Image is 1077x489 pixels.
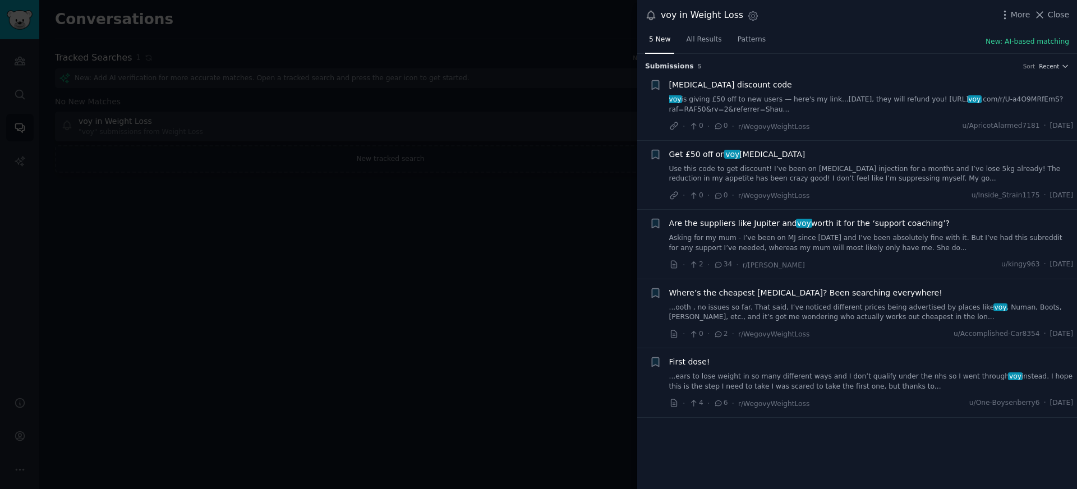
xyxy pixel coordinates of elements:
[714,329,728,339] span: 2
[738,35,766,45] span: Patterns
[689,260,703,270] span: 2
[689,121,703,131] span: 0
[1044,329,1046,339] span: ·
[714,191,728,201] span: 0
[683,259,685,271] span: ·
[661,8,743,22] div: voy in Weight Loss
[669,79,792,91] a: [MEDICAL_DATA] discount code
[1011,9,1030,21] span: More
[1050,121,1073,131] span: [DATE]
[732,190,734,201] span: ·
[689,191,703,201] span: 0
[969,398,1040,408] span: u/One-Boysenberry6
[689,398,703,408] span: 4
[669,372,1074,391] a: ...ears to lose weight in so many different ways and I don’t qualify under the nhs so I went thro...
[1050,191,1073,201] span: [DATE]
[669,303,1074,322] a: ...ooth , no issues so far. That said, I’ve noticed different prices being advertised by places l...
[669,149,806,160] span: Get £50 off on [MEDICAL_DATA]
[707,190,710,201] span: ·
[1034,9,1069,21] button: Close
[1048,9,1069,21] span: Close
[683,190,685,201] span: ·
[1044,260,1046,270] span: ·
[669,95,1074,114] a: voyis giving £50 off to new users — here's my link...[DATE], they will refund you! [URL]voy.com/r...
[698,63,702,70] span: 5
[683,121,685,132] span: ·
[738,330,809,338] span: r/WegovyWeightLoss
[999,9,1030,21] button: More
[669,218,950,229] span: Are the suppliers like Jupiter and worth it for the ‘support coaching’?
[707,259,710,271] span: ·
[707,398,710,409] span: ·
[1044,398,1046,408] span: ·
[649,35,670,45] span: 5 New
[669,233,1074,253] a: Asking for my mum - I’ve been on MJ since [DATE] and I’ve been absolutely fine with it. But I’ve ...
[724,150,740,159] span: voy
[683,328,685,340] span: ·
[1044,191,1046,201] span: ·
[963,121,1040,131] span: u/ApricotAlarmed7181
[1039,62,1069,70] button: Recent
[714,260,732,270] span: 34
[1044,121,1046,131] span: ·
[743,261,805,269] span: r/[PERSON_NAME]
[707,328,710,340] span: ·
[968,95,982,103] span: voy
[954,329,1040,339] span: u/Accomplished-Car8354
[714,121,728,131] span: 0
[1050,398,1073,408] span: [DATE]
[668,95,683,103] span: voy
[669,356,710,368] a: First dose!
[669,149,806,160] a: Get £50 off onvoy[MEDICAL_DATA]
[796,219,812,228] span: voy
[714,398,728,408] span: 6
[1023,62,1035,70] div: Sort
[1001,260,1040,270] span: u/kingy963
[738,123,809,131] span: r/WegovyWeightLoss
[738,400,809,408] span: r/WegovyWeightLoss
[645,31,674,54] a: 5 New
[683,398,685,409] span: ·
[689,329,703,339] span: 0
[993,303,1008,311] span: voy
[669,164,1074,184] a: Use this code to get discount! I’ve been on [MEDICAL_DATA] injection for a months and I’ve lose 5...
[645,62,694,72] span: Submission s
[732,121,734,132] span: ·
[734,31,770,54] a: Patterns
[972,191,1040,201] span: u/Inside_Strain1175
[1039,62,1059,70] span: Recent
[986,37,1069,47] button: New: AI-based matching
[682,31,725,54] a: All Results
[669,287,942,299] a: Where’s the cheapest [MEDICAL_DATA]? Been searching everywhere!
[686,35,721,45] span: All Results
[736,259,738,271] span: ·
[707,121,710,132] span: ·
[738,192,809,200] span: r/WegovyWeightLoss
[732,328,734,340] span: ·
[1050,260,1073,270] span: [DATE]
[732,398,734,409] span: ·
[1008,372,1023,380] span: voy
[1050,329,1073,339] span: [DATE]
[669,218,950,229] a: Are the suppliers like Jupiter andvoyworth it for the ‘support coaching’?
